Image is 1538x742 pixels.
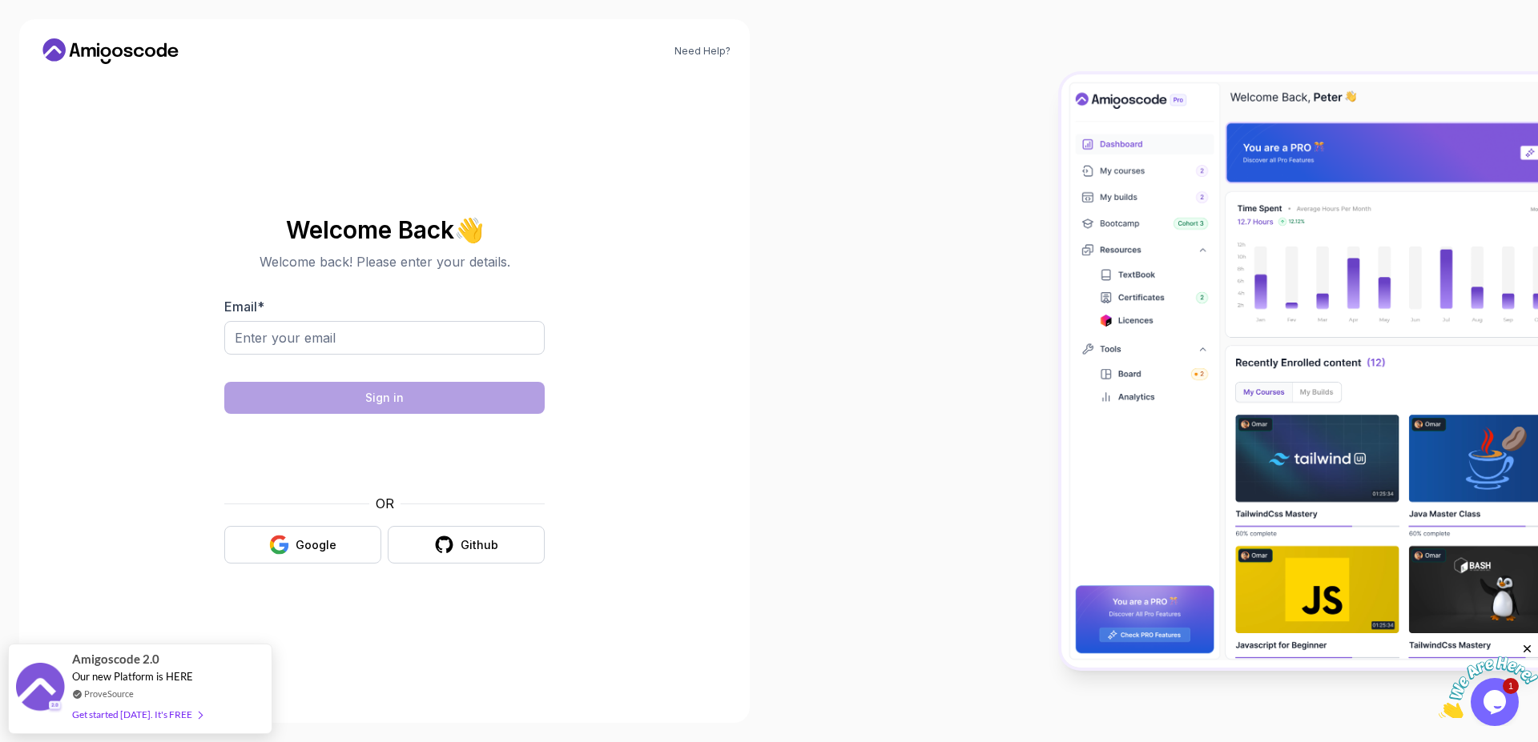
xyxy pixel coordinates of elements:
[224,382,545,414] button: Sign in
[674,45,731,58] a: Need Help?
[461,537,498,553] div: Github
[365,390,404,406] div: Sign in
[224,321,545,355] input: Enter your email
[38,38,183,64] a: Home link
[224,526,381,564] button: Google
[72,670,193,683] span: Our new Platform is HERE
[264,423,505,484] iframe: Widget containing checkbox for hCaptcha security challenge
[453,217,484,243] span: 👋
[84,687,134,700] a: ProveSource
[224,252,545,271] p: Welcome back! Please enter your details.
[16,663,64,715] img: provesource social proof notification image
[296,537,336,553] div: Google
[72,650,159,668] span: Amigoscode 2.0
[224,217,545,243] h2: Welcome Back
[224,299,264,315] label: Email *
[1061,74,1538,668] img: Amigoscode Dashboard
[1439,642,1538,718] iframe: chat widget
[376,494,394,513] p: OR
[72,705,202,724] div: Get started [DATE]. It's FREE
[388,526,545,564] button: Github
